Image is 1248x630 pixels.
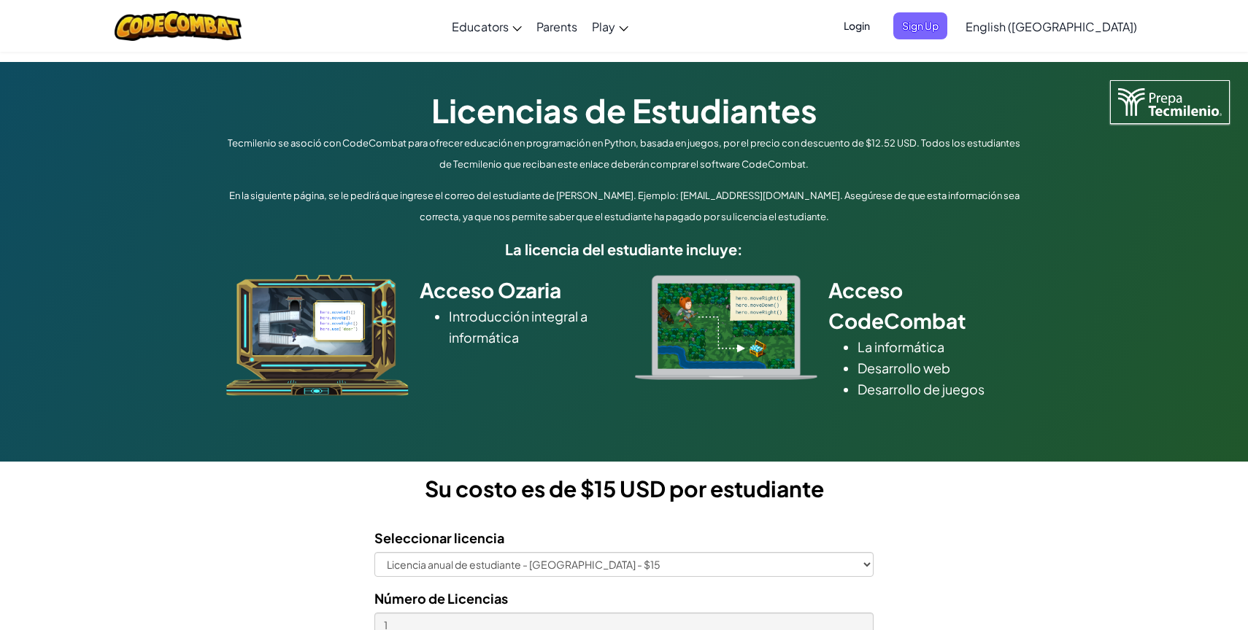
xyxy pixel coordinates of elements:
[893,12,947,39] button: Sign Up
[223,238,1025,260] h5: La licencia del estudiante incluye:
[828,275,1022,336] h2: Acceso CodeCombat
[115,11,242,41] img: CodeCombat logo
[223,185,1025,227] p: En la siguiente página, se le pedirá que ingrese el correo del estudiante de [PERSON_NAME]. Ejemp...
[966,19,1137,34] span: English ([GEOGRAPHIC_DATA])
[858,378,1022,400] li: Desarrollo de juegos
[958,7,1144,46] a: English ([GEOGRAPHIC_DATA])
[635,275,817,380] img: type_real_code.png
[835,12,879,39] button: Login
[226,275,409,396] img: ozaria_acodus.png
[420,275,613,306] h2: Acceso Ozaria
[223,87,1025,133] h1: Licencias de Estudiantes
[1110,80,1230,124] img: Tecmilenio logo
[223,133,1025,175] p: Tecmilenio se asoció con CodeCombat para ofrecer educación en programación en Python, basada en j...
[444,7,529,46] a: Educators
[374,588,508,609] label: Número de Licencias
[449,306,613,348] li: Introducción integral a informática
[592,19,615,34] span: Play
[374,527,504,548] label: Seleccionar licencia
[529,7,585,46] a: Parents
[858,336,1022,357] li: La informática
[858,357,1022,378] li: Desarrollo web
[452,19,509,34] span: Educators
[585,7,636,46] a: Play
